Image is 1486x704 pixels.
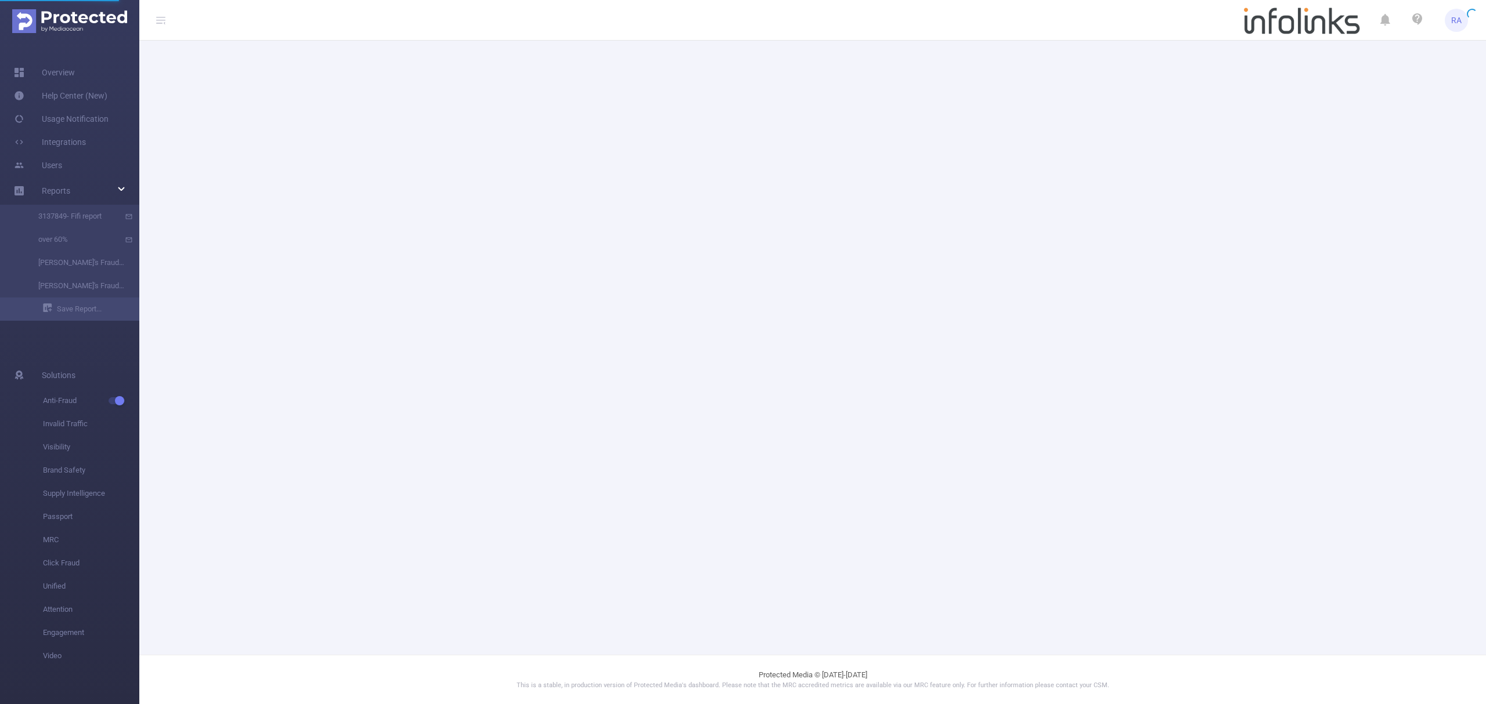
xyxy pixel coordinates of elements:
[42,364,75,387] span: Solutions
[43,505,139,528] span: Passport
[23,205,125,228] a: 3137849- Fifi report
[43,644,139,667] span: Video
[14,154,62,177] a: Users
[23,274,125,297] a: [PERSON_NAME]'s Fraud Report with Host (site)
[139,655,1486,704] footer: Protected Media © [DATE]-[DATE]
[43,436,139,459] span: Visibility
[43,459,139,482] span: Brand Safety
[43,551,139,575] span: Click Fraud
[43,598,139,621] span: Attention
[14,61,75,84] a: Overview
[43,621,139,644] span: Engagement
[12,9,127,33] img: Protected Media
[43,297,139,321] a: Save Report...
[42,179,70,202] a: Reports
[43,389,139,412] span: Anti-Fraud
[14,107,109,130] a: Usage Notification
[1451,9,1462,32] span: RA
[43,412,139,436] span: Invalid Traffic
[23,228,125,251] a: over 60%
[43,482,139,505] span: Supply Intelligence
[43,575,139,598] span: Unified
[43,528,139,551] span: MRC
[168,681,1457,691] p: This is a stable, in production version of Protected Media's dashboard. Please note that the MRC ...
[42,186,70,195] span: Reports
[23,251,125,274] a: [PERSON_NAME]'s Fraud Report
[14,130,86,154] a: Integrations
[14,84,107,107] a: Help Center (New)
